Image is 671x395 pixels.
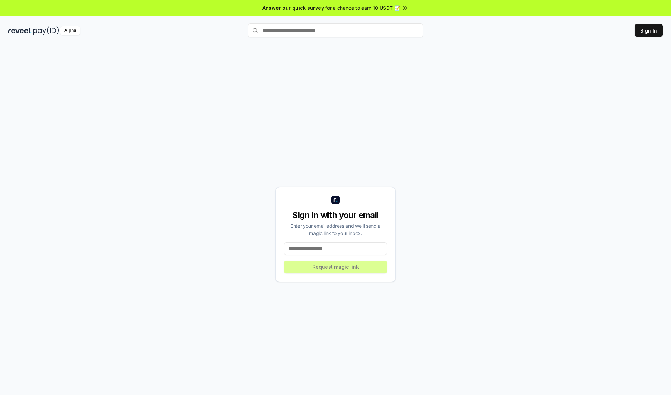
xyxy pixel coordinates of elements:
span: Answer our quick survey [262,4,324,12]
img: reveel_dark [8,26,32,35]
div: Sign in with your email [284,210,387,221]
img: pay_id [33,26,59,35]
button: Sign In [635,24,663,37]
div: Alpha [60,26,80,35]
img: logo_small [331,196,340,204]
span: for a chance to earn 10 USDT 📝 [325,4,400,12]
div: Enter your email address and we’ll send a magic link to your inbox. [284,222,387,237]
